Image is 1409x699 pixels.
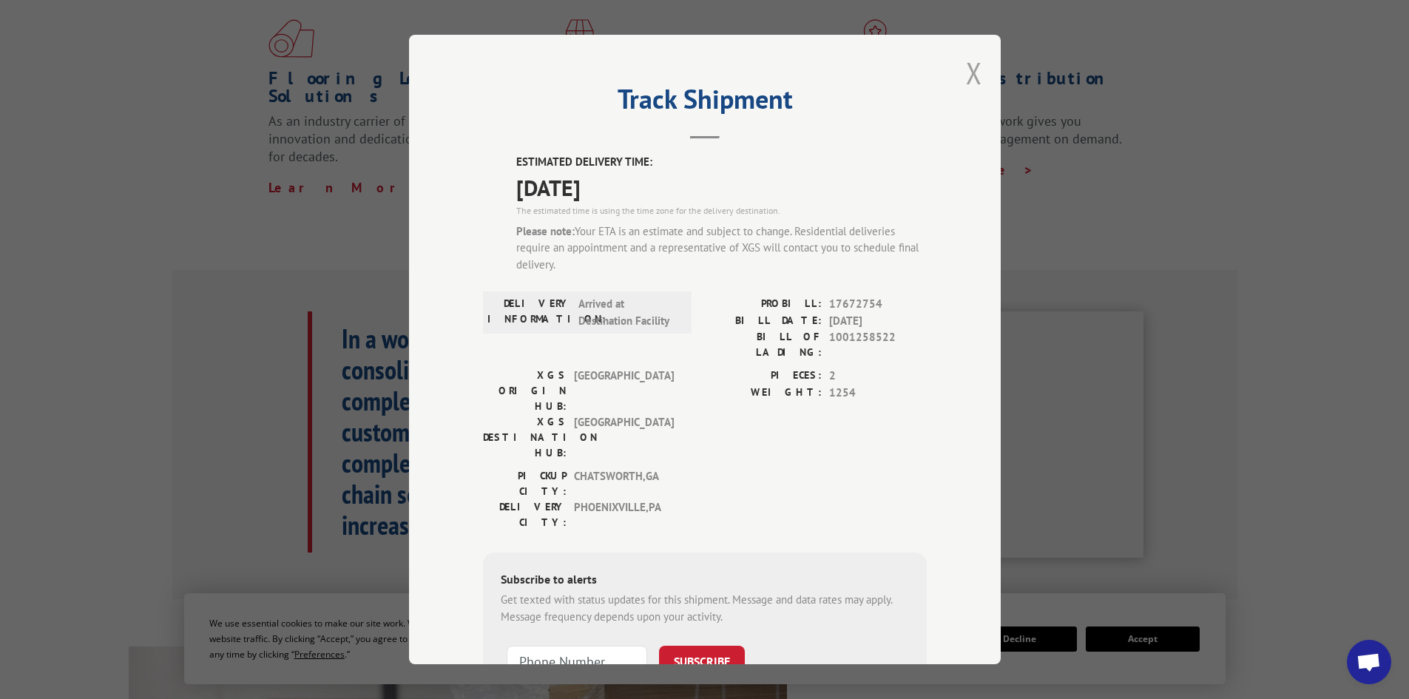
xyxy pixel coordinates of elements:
div: Open chat [1347,640,1391,684]
label: PICKUP CITY: [483,468,567,499]
span: [GEOGRAPHIC_DATA] [574,414,674,461]
label: XGS ORIGIN HUB: [483,368,567,414]
div: Subscribe to alerts [501,570,909,592]
div: The estimated time is using the time zone for the delivery destination. [516,204,927,217]
button: SUBSCRIBE [659,646,745,677]
span: 17672754 [829,296,927,313]
div: Your ETA is an estimate and subject to change. Residential deliveries require an appointment and ... [516,223,927,274]
label: PROBILL: [705,296,822,313]
label: XGS DESTINATION HUB: [483,414,567,461]
span: 1001258522 [829,329,927,360]
h2: Track Shipment [483,89,927,117]
label: DELIVERY INFORMATION: [487,296,571,329]
span: [DATE] [829,313,927,330]
button: Close modal [966,53,982,92]
span: [DATE] [516,171,927,204]
span: 1254 [829,385,927,402]
span: PHOENIXVILLE , PA [574,499,674,530]
input: Phone Number [507,646,647,677]
span: CHATSWORTH , GA [574,468,674,499]
label: ESTIMATED DELIVERY TIME: [516,154,927,171]
label: PIECES: [705,368,822,385]
div: Get texted with status updates for this shipment. Message and data rates may apply. Message frequ... [501,592,909,625]
label: DELIVERY CITY: [483,499,567,530]
label: BILL DATE: [705,313,822,330]
strong: Please note: [516,224,575,238]
label: BILL OF LADING: [705,329,822,360]
label: WEIGHT: [705,385,822,402]
span: 2 [829,368,927,385]
span: Arrived at Destination Facility [578,296,678,329]
span: [GEOGRAPHIC_DATA] [574,368,674,414]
